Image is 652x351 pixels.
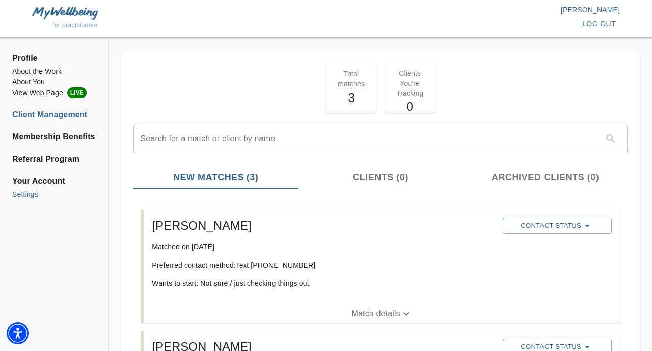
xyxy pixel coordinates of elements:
h5: 3 [332,90,370,106]
span: Your Account [12,175,96,187]
a: Client Management [12,109,96,121]
li: View Web Page [12,87,96,98]
p: Matched on [DATE] [152,242,495,252]
span: New Matches (3) [139,171,292,184]
h5: 0 [391,98,429,115]
a: Settings [12,189,96,200]
a: Membership Benefits [12,131,96,143]
a: About You [12,77,96,87]
p: Preferred contact method: Text [PHONE_NUMBER] [152,260,495,270]
a: About the Work [12,66,96,77]
a: Referral Program [12,153,96,165]
button: log out [578,15,620,33]
span: Archived Clients (0) [469,171,622,184]
button: Contact Status [503,218,612,234]
p: Wants to start: Not sure / just checking things out [152,278,495,288]
span: Profile [12,52,96,64]
p: Total matches [332,69,370,89]
button: Match details [144,305,620,323]
p: Clients You're Tracking [391,68,429,98]
h5: [PERSON_NAME] [152,218,495,234]
div: Accessibility Menu [7,322,29,344]
span: LIVE [67,87,87,98]
span: Contact Status [508,220,607,232]
a: View Web PageLIVE [12,87,96,98]
span: log out [582,18,616,30]
span: for practitioners [52,22,98,29]
p: Match details [352,308,400,320]
p: [PERSON_NAME] [326,5,620,15]
span: Clients (0) [304,171,457,184]
img: MyWellbeing [32,7,98,19]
